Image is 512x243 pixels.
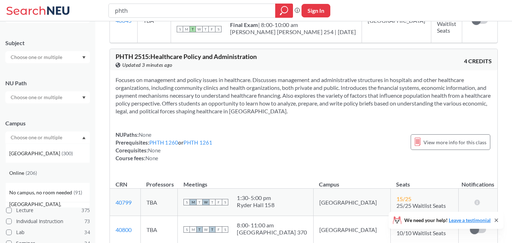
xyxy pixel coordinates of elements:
a: 40645 [116,17,132,24]
th: Meetings [178,173,313,189]
div: Subject [5,39,90,47]
span: W [203,226,209,233]
span: S [177,26,183,32]
th: Professors [140,173,178,189]
span: ( 91 ) [74,189,82,195]
div: Dropdown arrow [5,91,90,103]
div: magnifying glass [275,4,293,18]
svg: Dropdown arrow [82,136,86,139]
span: S [183,226,190,233]
span: 73 [84,217,90,225]
div: | 8:00-10:00 am [230,21,356,28]
span: 25/25 Waitlist Seats [396,202,446,209]
span: M [190,199,196,205]
span: F [215,199,222,205]
span: W [196,26,202,32]
span: [GEOGRAPHIC_DATA], [GEOGRAPHIC_DATA] [9,200,90,216]
svg: magnifying glass [280,6,288,16]
input: Choose one or multiple [7,53,67,61]
div: Ryder Hall 158 [237,201,274,209]
span: S [215,26,222,32]
span: Online [9,169,26,177]
span: T [190,26,196,32]
span: None [148,147,161,153]
span: F [209,26,215,32]
div: Dropdown arrow [5,51,90,63]
span: None [145,155,158,161]
span: F [215,226,222,233]
span: T [196,226,203,233]
input: Choose one or multiple [7,93,67,102]
span: T [202,26,209,32]
a: 40799 [116,199,132,206]
div: Campus [5,119,90,127]
span: 25/25 Waitlist Seats [437,13,456,34]
th: Notifications [459,173,497,189]
span: 15 / 25 [396,195,411,202]
span: ( 300 ) [62,150,73,156]
span: T [209,199,215,205]
span: [GEOGRAPHIC_DATA] [9,150,62,157]
div: NUPaths: Prerequisites: or Corequisites: Course fees: [116,131,213,162]
span: S [222,199,228,205]
label: Lecture [6,206,90,215]
svg: Dropdown arrow [82,56,86,59]
input: Choose one or multiple [7,133,67,142]
div: 8:00 - 11:00 am [237,222,307,229]
span: M [183,26,190,32]
div: CRN [116,180,127,188]
span: 4 CREDITS [464,57,492,65]
td: TBA [140,189,178,216]
section: Focuses on management and policy issues in healthcare. Discusses management and administrative st... [116,76,492,115]
div: [PERSON_NAME] [PERSON_NAME] 254 | [DATE] [230,28,356,36]
a: 40800 [116,226,132,233]
a: PHTH 1260 [149,139,178,146]
span: Updated 3 minutes ago [122,61,172,69]
span: M [190,226,196,233]
th: Seats [390,173,458,189]
span: S [183,199,190,205]
td: [GEOGRAPHIC_DATA] [313,189,390,216]
th: Campus [313,173,390,189]
span: T [196,199,203,205]
span: No campus, no room needed [9,189,74,196]
span: 10/10 Waitlist Seats [396,229,446,236]
div: [GEOGRAPHIC_DATA] 370 [237,229,307,236]
input: Class, professor, course number, "phrase" [114,5,270,17]
div: 1:30 - 5:00 pm [237,194,274,201]
label: Lab [6,228,90,237]
b: Final Exam [230,21,258,28]
a: Leave a testimonial [449,217,491,223]
span: 375 [81,206,90,214]
span: ( 206 ) [26,170,37,176]
span: 34 [84,228,90,236]
button: Sign In [302,4,330,17]
span: S [222,226,228,233]
span: We need your help! [404,218,491,223]
span: W [203,199,209,205]
div: NU Path [5,79,90,87]
div: Dropdown arrow[GEOGRAPHIC_DATA](300)Online(206)No campus, no room needed(91)[GEOGRAPHIC_DATA], [G... [5,131,90,144]
a: PHTH 1261 [183,139,212,146]
span: T [209,226,215,233]
span: View more info for this class [423,138,486,147]
span: None [139,131,151,138]
label: Individual Instruction [6,217,90,226]
span: PHTH 2515 : Healthcare Policy and Administration [116,53,257,60]
svg: Dropdown arrow [82,96,86,99]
